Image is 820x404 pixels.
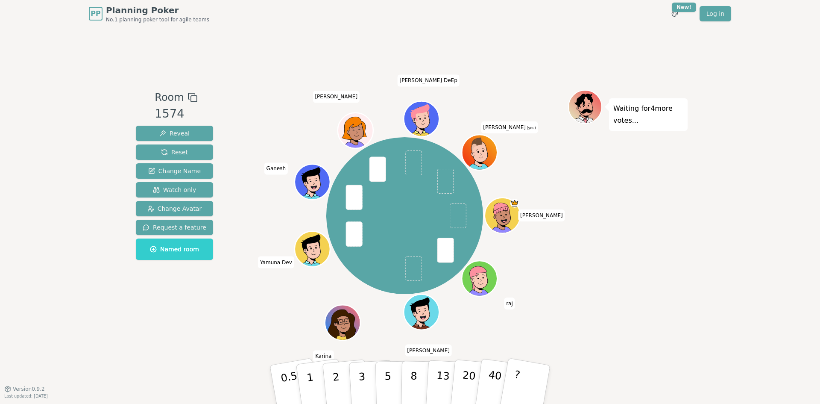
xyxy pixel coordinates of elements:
[526,126,536,130] span: (you)
[136,182,213,198] button: Watch only
[153,186,196,194] span: Watch only
[159,129,190,138] span: Reveal
[136,126,213,141] button: Reveal
[463,136,496,169] button: Click to change your avatar
[91,9,100,19] span: PP
[136,239,213,260] button: Named room
[136,220,213,235] button: Request a feature
[143,223,206,232] span: Request a feature
[510,199,519,208] span: Patrick is the host
[313,91,360,103] span: Click to change your name
[106,16,209,23] span: No.1 planning poker tool for agile teams
[518,209,565,221] span: Click to change your name
[150,245,199,254] span: Named room
[136,163,213,179] button: Change Name
[147,204,202,213] span: Change Avatar
[155,90,184,105] span: Room
[313,351,334,363] span: Click to change your name
[667,6,682,21] button: New!
[481,121,538,133] span: Click to change your name
[136,201,213,216] button: Change Avatar
[106,4,209,16] span: Planning Poker
[258,257,294,268] span: Click to change your name
[672,3,696,12] div: New!
[155,105,197,123] div: 1574
[89,4,209,23] a: PPPlanning PokerNo.1 planning poker tool for agile teams
[405,345,452,357] span: Click to change your name
[397,75,459,87] span: Click to change your name
[136,144,213,160] button: Reset
[613,103,683,127] p: Waiting for 4 more votes...
[700,6,731,21] a: Log in
[148,167,201,175] span: Change Name
[504,298,515,310] span: Click to change your name
[13,386,45,392] span: Version 0.9.2
[4,394,48,398] span: Last updated: [DATE]
[161,148,188,156] span: Reset
[4,386,45,392] button: Version0.9.2
[264,163,288,175] span: Click to change your name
